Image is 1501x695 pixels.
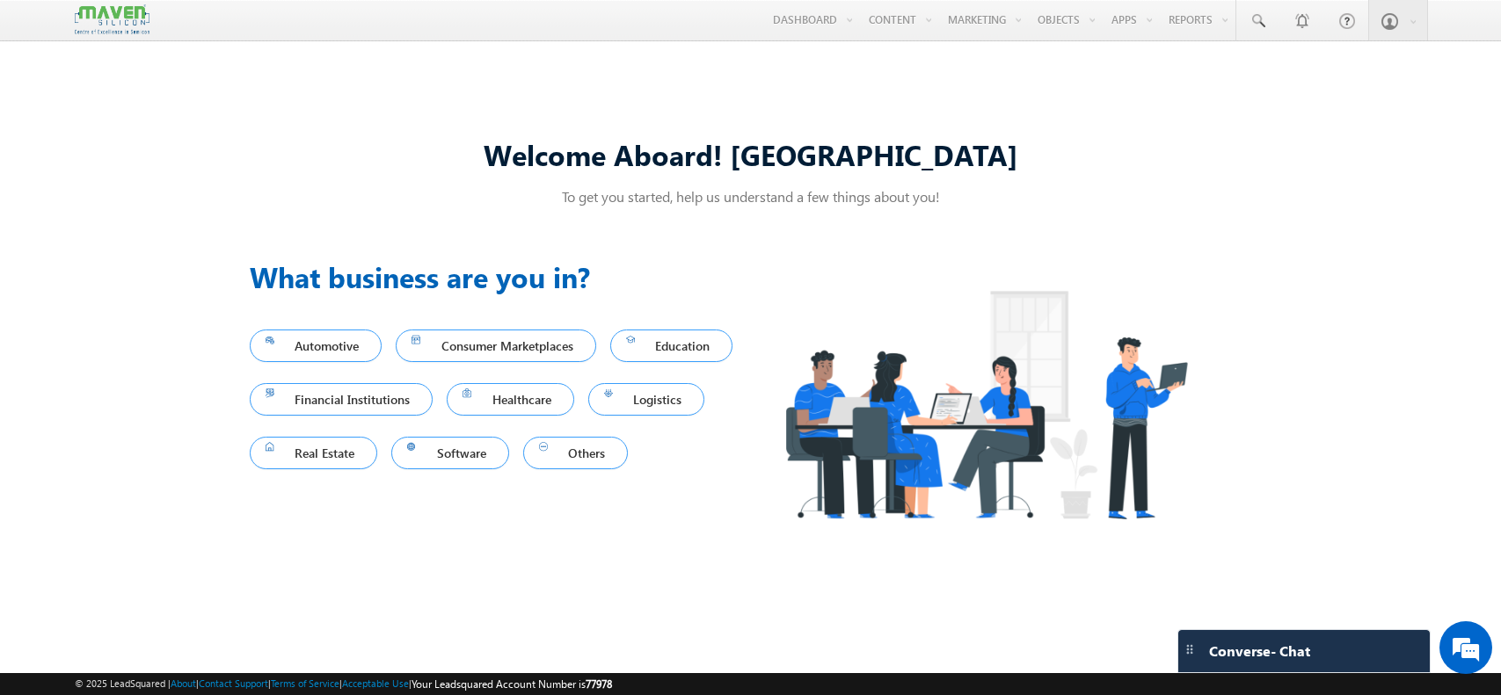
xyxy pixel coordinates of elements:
[342,677,409,689] a: Acceptable Use
[75,676,612,692] span: © 2025 LeadSquared | | | | |
[586,677,612,691] span: 77978
[250,187,1252,206] p: To get you started, help us understand a few things about you!
[250,135,1252,173] div: Welcome Aboard! [GEOGRAPHIC_DATA]
[604,387,689,411] span: Logistics
[463,387,558,411] span: Healthcare
[1183,642,1197,656] img: carter-drag
[1209,643,1310,659] span: Converse - Chat
[412,677,612,691] span: Your Leadsquared Account Number is
[407,441,493,465] span: Software
[271,677,339,689] a: Terms of Service
[412,334,580,358] span: Consumer Marketplaces
[626,334,718,358] span: Education
[539,441,613,465] span: Others
[250,256,751,298] h3: What business are you in?
[75,4,149,35] img: Custom Logo
[199,677,268,689] a: Contact Support
[171,677,196,689] a: About
[266,441,362,465] span: Real Estate
[266,334,367,358] span: Automotive
[751,256,1220,554] img: Industry.png
[266,387,418,411] span: Financial Institutions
